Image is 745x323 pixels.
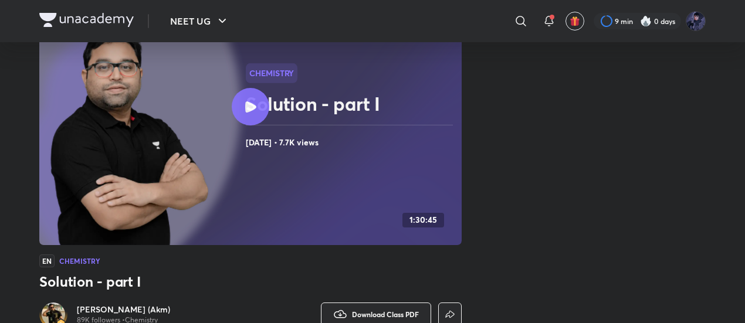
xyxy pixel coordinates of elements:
button: avatar [565,12,584,30]
span: Download Class PDF [352,310,419,319]
img: Mayank Singh [686,11,706,31]
a: Company Logo [39,13,134,30]
h2: Solution - part I [246,92,457,115]
img: avatar [570,16,580,26]
h3: Solution - part I [39,272,462,291]
h4: [DATE] • 7.7K views [246,135,457,150]
span: EN [39,254,55,267]
img: Company Logo [39,13,134,27]
img: streak [640,15,652,27]
button: NEET UG [163,9,236,33]
h4: 1:30:45 [409,215,437,225]
a: [PERSON_NAME] (Akm) [77,304,170,315]
h4: Chemistry [59,257,100,264]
